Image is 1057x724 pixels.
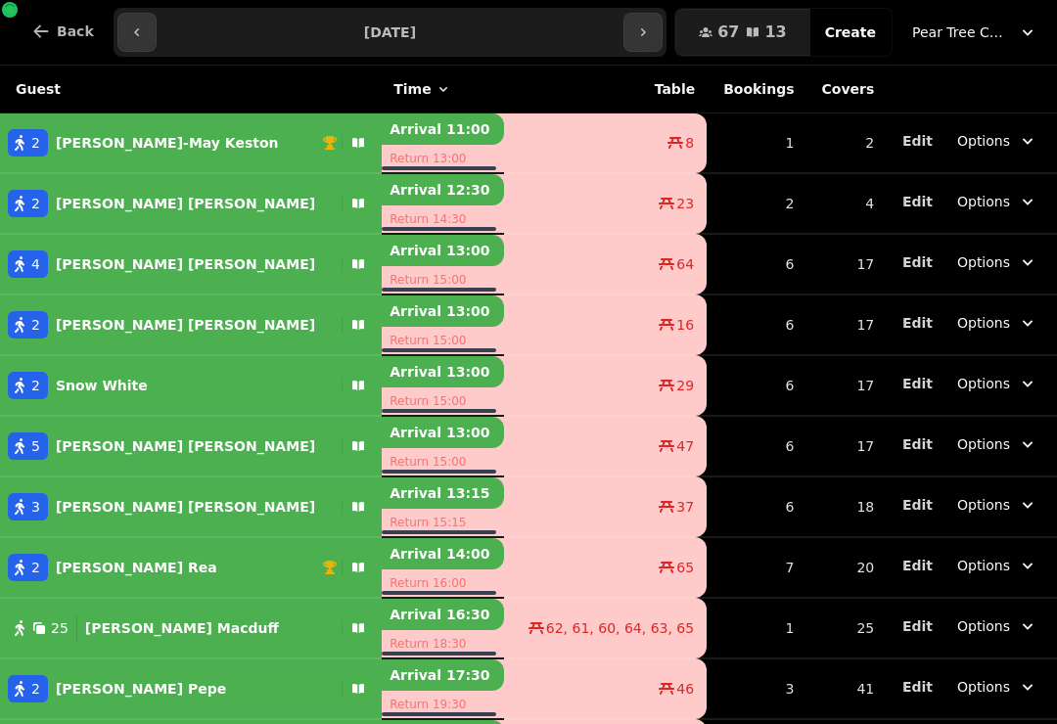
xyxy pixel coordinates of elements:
button: Options [945,427,1049,462]
td: 1 [707,598,805,658]
p: Return 15:00 [382,448,503,475]
p: Arrival 13:00 [382,356,503,387]
th: Table [504,66,708,113]
td: 2 [806,113,887,174]
span: 8 [685,133,694,153]
p: Snow White [56,376,148,395]
p: [PERSON_NAME] Rea [56,558,217,577]
td: 17 [806,416,887,476]
span: Edit [902,195,933,208]
button: 6713 [675,9,810,56]
button: Options [945,245,1049,280]
button: Options [945,184,1049,219]
button: Edit [902,677,933,697]
span: Edit [902,559,933,572]
td: 3 [707,658,805,719]
p: Arrival 13:00 [382,295,503,327]
span: 2 [31,558,40,577]
button: Pear Tree Cafe ([GEOGRAPHIC_DATA]) [900,15,1049,50]
td: 6 [707,355,805,416]
p: Arrival 16:30 [382,599,503,630]
td: 18 [806,476,887,537]
span: Options [957,495,1010,515]
span: 2 [31,194,40,213]
p: [PERSON_NAME] [PERSON_NAME] [56,254,315,274]
p: Return 14:30 [382,205,503,233]
span: 62, 61, 60, 64, 63, 65 [546,618,694,638]
button: Time [393,79,450,99]
td: 6 [707,294,805,355]
th: Covers [806,66,887,113]
span: 16 [676,315,694,335]
p: Return 18:30 [382,630,503,657]
button: Options [945,123,1049,158]
span: Edit [902,255,933,269]
p: [PERSON_NAME]-May Keston [56,133,279,153]
button: Options [945,366,1049,401]
span: Options [957,313,1010,333]
span: Back [57,24,94,38]
td: 25 [806,598,887,658]
p: Arrival 17:30 [382,659,503,691]
th: Bookings [707,66,805,113]
button: Edit [902,313,933,333]
p: [PERSON_NAME] Macduff [85,618,279,638]
p: [PERSON_NAME] [PERSON_NAME] [56,315,315,335]
td: 1 [707,113,805,174]
span: 5 [31,436,40,456]
button: Edit [902,131,933,151]
span: 65 [676,558,694,577]
p: Return 15:00 [382,387,503,415]
span: 64 [676,254,694,274]
p: Arrival 14:00 [382,538,503,569]
span: Edit [902,619,933,633]
td: 41 [806,658,887,719]
span: 13 [764,24,786,40]
span: Edit [902,316,933,330]
span: Options [957,192,1010,211]
p: Return 19:30 [382,691,503,718]
td: 17 [806,355,887,416]
td: 6 [707,234,805,294]
span: Options [957,374,1010,393]
span: Edit [902,377,933,390]
span: 46 [676,679,694,699]
span: 2 [31,133,40,153]
button: Edit [902,556,933,575]
button: Edit [902,192,933,211]
p: Return 15:00 [382,266,503,294]
span: 23 [676,194,694,213]
span: Options [957,677,1010,697]
span: Pear Tree Cafe ([GEOGRAPHIC_DATA]) [912,23,1010,42]
td: 17 [806,294,887,355]
span: Options [957,556,1010,575]
span: 3 [31,497,40,517]
p: Return 16:00 [382,569,503,597]
td: 20 [806,537,887,598]
button: Options [945,669,1049,704]
span: Options [957,131,1010,151]
p: [PERSON_NAME] [PERSON_NAME] [56,497,315,517]
button: Edit [902,374,933,393]
span: 67 [717,24,739,40]
button: Edit [902,616,933,636]
span: 47 [676,436,694,456]
p: Arrival 12:30 [382,174,503,205]
p: Arrival 11:00 [382,113,503,145]
p: [PERSON_NAME] [PERSON_NAME] [56,436,315,456]
span: 2 [31,315,40,335]
button: Back [16,8,110,55]
button: Edit [902,434,933,454]
span: Time [393,79,431,99]
td: 17 [806,234,887,294]
span: Options [957,434,1010,454]
p: Return 15:15 [382,509,503,536]
span: Edit [902,680,933,694]
span: Options [957,616,1010,636]
span: Options [957,252,1010,272]
span: 2 [31,679,40,699]
td: 2 [707,173,805,234]
button: Edit [902,252,933,272]
button: Options [945,548,1049,583]
td: 4 [806,173,887,234]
